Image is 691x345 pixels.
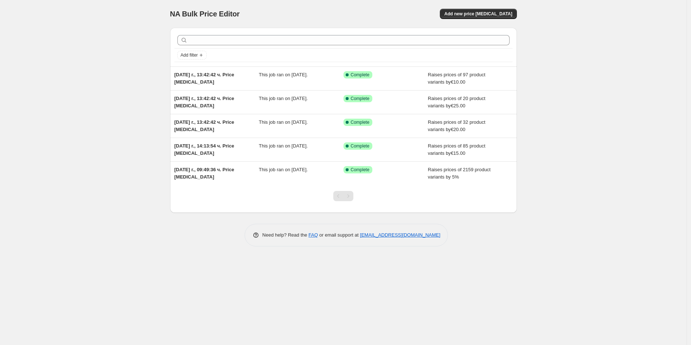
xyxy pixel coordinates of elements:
span: Raises prices of 85 product variants by [428,143,485,156]
span: [DATE] г., 09:49:36 ч. Price [MEDICAL_DATA] [174,167,234,180]
nav: Pagination [333,191,353,201]
span: [DATE] г., 13:42:42 ч. Price [MEDICAL_DATA] [174,72,234,85]
span: or email support at [318,232,360,238]
span: Complete [351,119,369,125]
button: Add filter [177,51,207,60]
a: FAQ [308,232,318,238]
span: Complete [351,143,369,149]
span: Complete [351,96,369,101]
span: €15.00 [451,150,465,156]
span: This job ran on [DATE]. [259,167,308,172]
span: This job ran on [DATE]. [259,96,308,101]
span: €25.00 [451,103,465,108]
span: €10.00 [451,79,465,85]
span: Add filter [181,52,198,58]
span: Raises prices of 32 product variants by [428,119,485,132]
span: This job ran on [DATE]. [259,143,308,149]
span: Complete [351,72,369,78]
span: [DATE] г., 13:42:42 ч. Price [MEDICAL_DATA] [174,96,234,108]
span: Add new price [MEDICAL_DATA] [444,11,512,17]
span: Raises prices of 2159 product variants by 5% [428,167,491,180]
span: €20.00 [451,127,465,132]
span: This job ran on [DATE]. [259,119,308,125]
span: This job ran on [DATE]. [259,72,308,77]
span: [DATE] г., 14:13:54 ч. Price [MEDICAL_DATA] [174,143,234,156]
span: [DATE] г., 13:42:42 ч. Price [MEDICAL_DATA] [174,119,234,132]
a: [EMAIL_ADDRESS][DOMAIN_NAME] [360,232,440,238]
button: Add new price [MEDICAL_DATA] [440,9,517,19]
span: Raises prices of 97 product variants by [428,72,485,85]
span: NA Bulk Price Editor [170,10,240,18]
span: Raises prices of 20 product variants by [428,96,485,108]
span: Need help? Read the [262,232,309,238]
span: Complete [351,167,369,173]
